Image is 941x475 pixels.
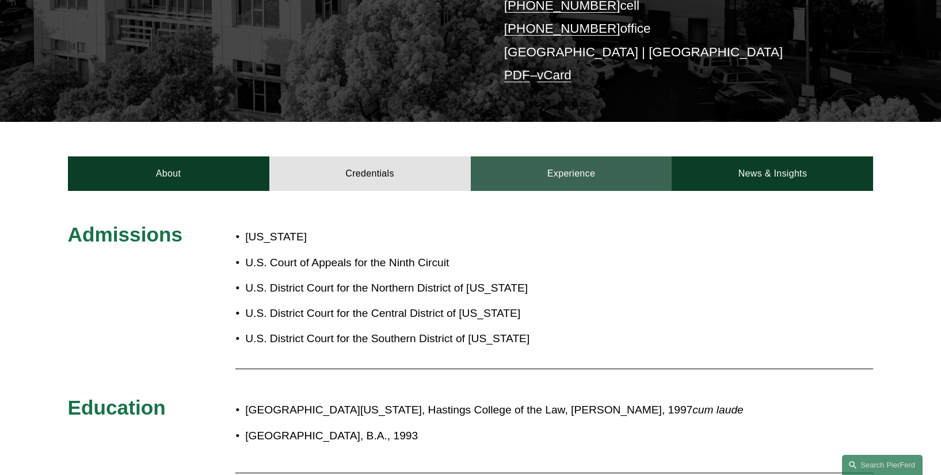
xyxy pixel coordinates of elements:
a: News & Insights [672,156,873,191]
a: Credentials [269,156,471,191]
span: Education [68,396,166,419]
p: U.S. District Court for the Northern District of [US_STATE] [245,278,538,298]
a: vCard [537,68,572,82]
p: U.S. District Court for the Southern District of [US_STATE] [245,329,538,349]
a: PDF [504,68,530,82]
p: [US_STATE] [245,227,538,247]
em: cum laude [692,404,744,416]
p: [GEOGRAPHIC_DATA], B.A., 1993 [245,426,772,446]
span: Admissions [68,223,182,246]
a: [PHONE_NUMBER] [504,21,620,36]
p: U.S. District Court for the Central District of [US_STATE] [245,304,538,324]
a: Experience [471,156,672,191]
a: About [68,156,269,191]
a: Search this site [842,455,923,475]
p: [GEOGRAPHIC_DATA][US_STATE], Hastings College of the Law, [PERSON_NAME], 1997 [245,400,772,420]
p: U.S. Court of Appeals for the Ninth Circuit [245,253,538,273]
